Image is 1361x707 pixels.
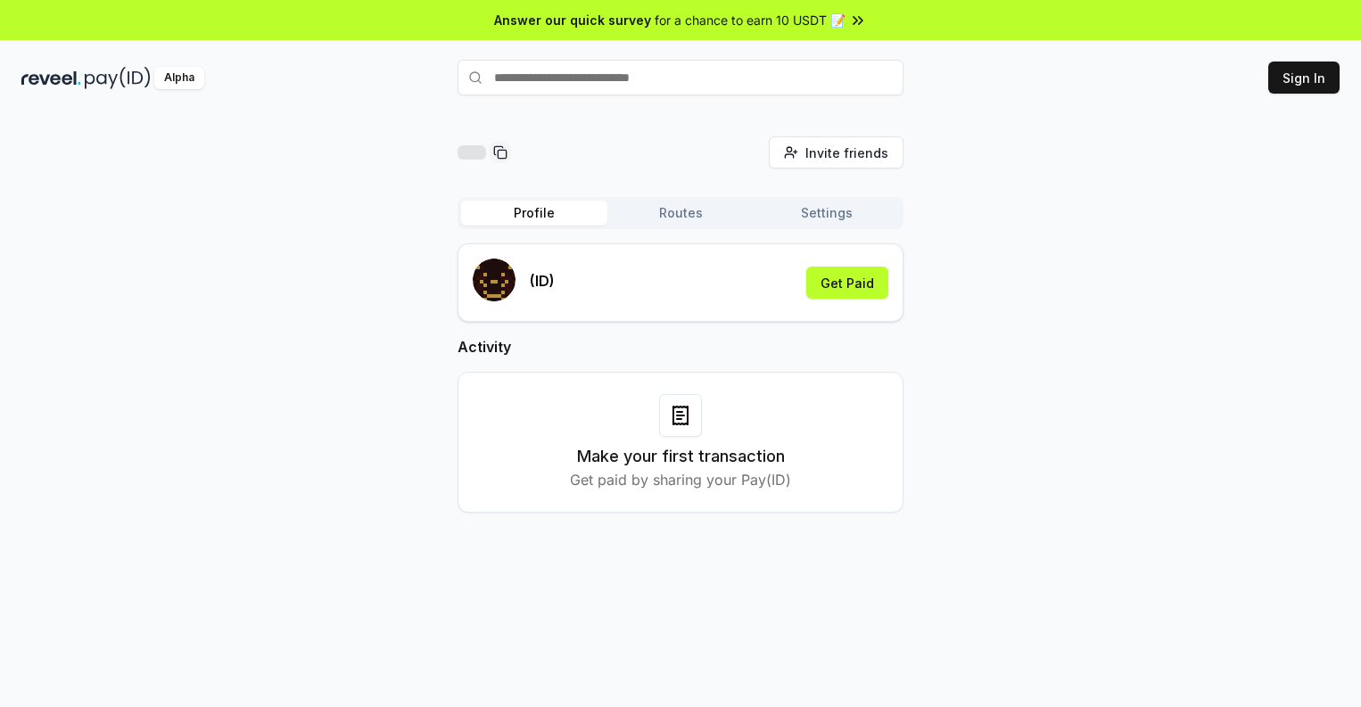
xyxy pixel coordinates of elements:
h2: Activity [458,336,903,358]
button: Routes [607,201,754,226]
span: Invite friends [805,144,888,162]
button: Sign In [1268,62,1340,94]
span: for a chance to earn 10 USDT 📝 [655,11,845,29]
img: reveel_dark [21,67,81,89]
button: Get Paid [806,267,888,299]
h3: Make your first transaction [577,444,785,469]
span: Answer our quick survey [494,11,651,29]
img: pay_id [85,67,151,89]
button: Invite friends [769,136,903,169]
button: Settings [754,201,900,226]
p: Get paid by sharing your Pay(ID) [570,469,791,490]
button: Profile [461,201,607,226]
p: (ID) [530,270,555,292]
div: Alpha [154,67,204,89]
